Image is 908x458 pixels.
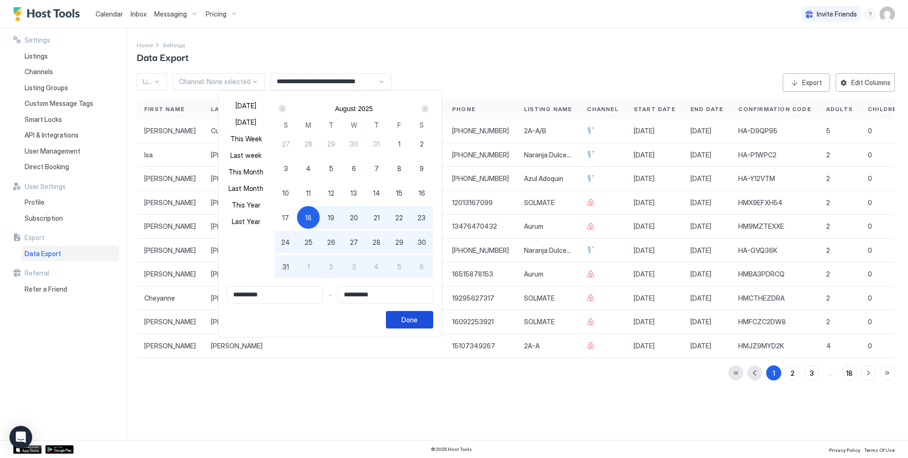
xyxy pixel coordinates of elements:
span: 5 [397,262,402,272]
button: 18 [297,206,320,229]
span: M [306,120,311,130]
button: 9 [410,157,433,180]
input: Input Field [338,287,433,303]
button: 21 [365,206,388,229]
button: 12 [320,181,342,204]
button: 3 [274,157,297,180]
span: 5 [329,164,333,173]
span: 6 [419,262,424,272]
button: 24 [274,231,297,253]
button: 19 [320,206,342,229]
button: Last Month [227,182,265,195]
span: 19 [328,213,334,223]
span: 28 [305,139,313,149]
button: 27 [342,231,365,253]
span: 25 [305,237,313,247]
button: 22 [388,206,410,229]
span: 9 [419,164,424,173]
span: 3 [284,164,288,173]
button: 2 [320,255,342,278]
span: 6 [352,164,356,173]
div: Open Intercom Messenger [9,426,32,449]
button: 13 [342,181,365,204]
span: 26 [327,237,335,247]
button: This Week [227,132,265,145]
button: 5 [320,157,342,180]
span: 21 [374,213,380,223]
button: Next [418,103,431,114]
button: 26 [320,231,342,253]
span: 27 [282,139,290,149]
span: 2 [329,262,333,272]
span: 1 [398,139,401,149]
button: 3 [342,255,365,278]
button: 29 [320,132,342,155]
span: 1 [307,262,310,272]
button: Prev [277,103,289,114]
span: S [284,120,288,130]
span: 18 [305,213,312,223]
span: 29 [395,237,403,247]
button: 2025 [358,105,373,112]
button: 6 [342,157,365,180]
span: 23 [418,213,426,223]
span: - [329,291,332,299]
button: This Month [227,165,265,178]
span: F [397,120,401,130]
button: 28 [297,132,320,155]
button: 1 [297,255,320,278]
button: 4 [297,157,320,180]
button: 5 [388,255,410,278]
span: 12 [328,188,334,198]
span: 24 [281,237,290,247]
span: 28 [373,237,381,247]
button: August [335,105,356,112]
button: 30 [410,231,433,253]
span: 4 [306,164,311,173]
span: 13 [350,188,357,198]
button: 2 [410,132,433,155]
span: 20 [350,213,358,223]
div: Done [402,315,418,325]
button: [DATE] [227,116,265,129]
button: Last week [227,149,265,162]
span: 4 [374,262,379,272]
span: 17 [282,213,289,223]
button: 14 [365,181,388,204]
span: 30 [418,237,426,247]
span: 11 [306,188,311,198]
span: 2 [420,139,424,149]
button: 20 [342,206,365,229]
button: 6 [410,255,433,278]
button: 23 [410,206,433,229]
span: 10 [282,188,289,198]
span: T [329,120,333,130]
button: 27 [274,132,297,155]
button: 17 [274,206,297,229]
button: 15 [388,181,410,204]
span: 22 [395,213,403,223]
button: 1 [388,132,410,155]
span: T [374,120,379,130]
span: 30 [349,139,358,149]
span: 8 [397,164,402,173]
button: 29 [388,231,410,253]
span: 7 [375,164,379,173]
button: 11 [297,181,320,204]
span: 16 [419,188,425,198]
button: 8 [388,157,410,180]
button: 10 [274,181,297,204]
button: 25 [297,231,320,253]
span: 31 [373,139,380,149]
button: 31 [365,132,388,155]
button: 31 [274,255,297,278]
input: Input Field [227,287,323,303]
span: 14 [373,188,380,198]
button: 28 [365,231,388,253]
span: S [419,120,424,130]
button: 7 [365,157,388,180]
button: [DATE] [227,99,265,112]
span: W [351,120,357,130]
